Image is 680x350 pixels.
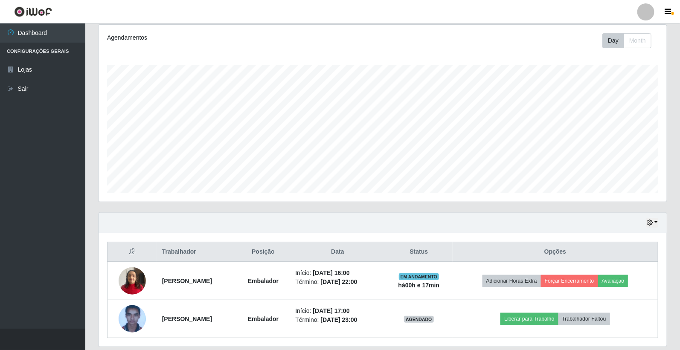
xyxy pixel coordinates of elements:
[624,33,651,48] button: Month
[107,33,329,42] div: Agendamentos
[500,313,558,325] button: Liberar para Trabalho
[295,315,380,324] li: Término:
[398,282,440,289] strong: há 00 h e 17 min
[482,275,541,287] button: Adicionar Horas Extra
[541,275,598,287] button: Forçar Encerramento
[290,242,385,262] th: Data
[313,269,350,276] time: [DATE] 16:00
[119,301,146,337] img: 1673386012464.jpeg
[295,307,380,315] li: Início:
[385,242,453,262] th: Status
[598,275,628,287] button: Avaliação
[157,242,236,262] th: Trabalhador
[162,315,212,322] strong: [PERSON_NAME]
[453,242,658,262] th: Opções
[313,307,350,314] time: [DATE] 17:00
[320,316,357,323] time: [DATE] 23:00
[119,263,146,299] img: 1737135977494.jpeg
[320,278,357,285] time: [DATE] 22:00
[14,6,52,17] img: CoreUI Logo
[295,278,380,286] li: Término:
[404,316,434,323] span: AGENDADO
[399,273,439,280] span: EM ANDAMENTO
[558,313,610,325] button: Trabalhador Faltou
[295,269,380,278] li: Início:
[602,33,658,48] div: Toolbar with button groups
[236,242,291,262] th: Posição
[248,315,279,322] strong: Embalador
[248,278,279,284] strong: Embalador
[162,278,212,284] strong: [PERSON_NAME]
[602,33,651,48] div: First group
[602,33,624,48] button: Day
